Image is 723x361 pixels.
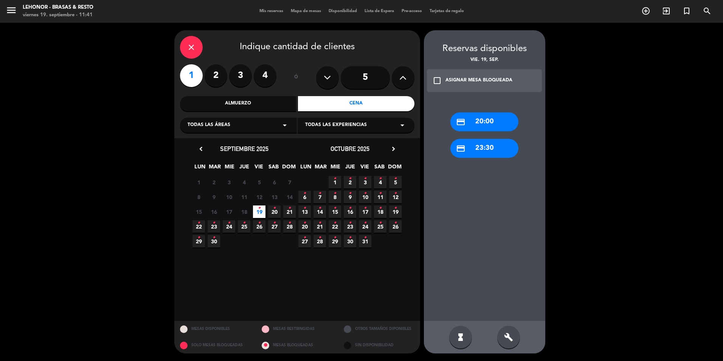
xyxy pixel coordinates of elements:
[424,42,545,56] div: Reservas disponibles
[282,162,295,175] span: DOM
[243,217,245,229] i: •
[223,176,235,188] span: 3
[344,205,356,218] span: 16
[359,176,371,188] span: 3
[23,4,93,11] div: Lehonor - Brasas & Resto
[180,36,414,59] div: Indique cantidad de clientes
[426,9,468,13] span: Tarjetas de regalo
[456,144,465,153] i: credit_card
[389,220,402,233] span: 26
[364,232,366,244] i: •
[318,217,321,229] i: •
[374,191,386,203] span: 11
[288,217,291,229] i: •
[364,187,366,199] i: •
[389,191,402,203] span: 12
[398,9,426,13] span: Pre-acceso
[329,205,341,218] span: 15
[445,77,512,84] div: ASIGNAR MESA BLOQUEADA
[361,9,398,13] span: Lista de Espera
[253,191,265,203] span: 12
[334,202,336,214] i: •
[349,202,351,214] i: •
[192,205,205,218] span: 15
[334,187,336,199] i: •
[228,217,230,229] i: •
[238,176,250,188] span: 4
[456,333,465,342] i: hourglass_full
[6,5,17,16] i: menu
[394,173,397,185] i: •
[299,162,312,175] span: LUN
[256,337,338,353] div: MESAS BLOQUEADAS
[23,11,93,19] div: viernes 19. septiembre - 11:41
[238,162,250,175] span: JUE
[208,220,220,233] span: 23
[284,64,309,91] div: ó
[329,220,341,233] span: 22
[450,112,518,131] div: 20:00
[329,191,341,203] span: 8
[180,64,203,87] label: 1
[329,235,341,247] span: 29
[313,220,326,233] span: 21
[174,321,256,337] div: MESAS DISPONIBLES
[374,176,386,188] span: 4
[344,191,356,203] span: 9
[424,56,545,64] div: vie. 19, sep.
[280,121,289,130] i: arrow_drop_down
[208,176,220,188] span: 2
[253,205,265,218] span: 19
[349,173,351,185] i: •
[338,321,420,337] div: OTROS TAMAÑOS DIPONIBLES
[223,191,235,203] span: 10
[229,64,252,87] label: 3
[174,337,256,353] div: SOLO MESAS BLOQUEADAS
[220,145,268,152] span: septiembre 2025
[364,202,366,214] i: •
[374,220,386,233] span: 25
[359,235,371,247] span: 31
[194,162,206,175] span: LUN
[256,9,287,13] span: Mis reservas
[456,117,465,127] i: credit_card
[197,232,200,244] i: •
[258,202,261,214] i: •
[379,173,382,185] i: •
[450,139,518,158] div: 23:30
[298,205,311,218] span: 13
[313,235,326,247] span: 28
[364,217,366,229] i: •
[213,232,215,244] i: •
[298,191,311,203] span: 6
[374,205,386,218] span: 18
[303,187,306,199] i: •
[682,6,691,16] i: turned_in_not
[192,191,205,203] span: 8
[334,217,336,229] i: •
[325,9,361,13] span: Disponibilidad
[329,162,341,175] span: MIE
[188,121,230,129] span: Todas las áreas
[223,162,236,175] span: MIE
[313,191,326,203] span: 7
[238,220,250,233] span: 25
[283,205,296,218] span: 21
[389,176,402,188] span: 5
[389,205,402,218] span: 19
[223,205,235,218] span: 17
[287,9,325,13] span: Mapa de mesas
[273,217,276,229] i: •
[344,176,356,188] span: 2
[238,205,250,218] span: 18
[389,145,397,153] i: chevron_right
[359,205,371,218] span: 17
[268,205,281,218] span: 20
[213,217,215,229] i: •
[256,321,338,337] div: MESAS RESTRINGIDAS
[298,220,311,233] span: 20
[334,173,336,185] i: •
[283,191,296,203] span: 14
[373,162,386,175] span: SAB
[253,162,265,175] span: VIE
